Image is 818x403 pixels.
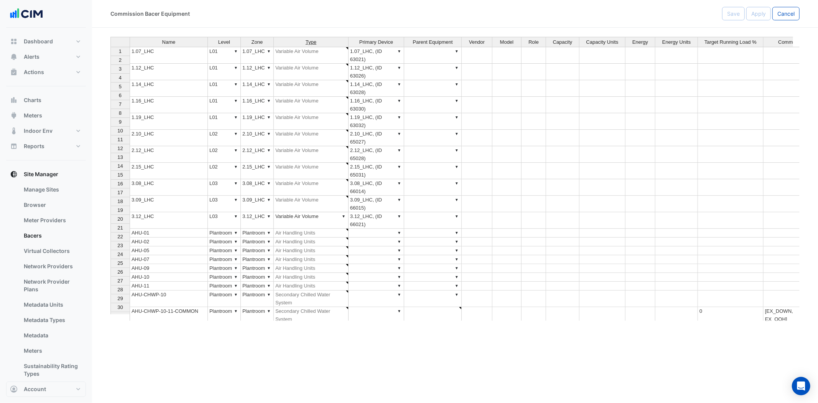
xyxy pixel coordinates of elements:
[241,238,274,246] td: Plantroom
[119,57,122,63] span: 2
[274,238,349,246] td: Air Handling Units
[274,47,349,64] td: Variable Air Volume
[241,163,274,179] td: 2.15_LHC
[396,264,402,272] div: ▼
[274,255,349,264] td: Air Handling Units
[218,40,230,45] span: Level
[454,47,460,55] div: ▼
[266,47,272,55] div: ▼
[454,246,460,254] div: ▼
[10,68,18,76] app-icon: Actions
[6,182,86,385] div: Site Manager
[266,64,272,72] div: ▼
[266,282,272,290] div: ▼
[117,313,123,319] span: 31
[241,179,274,196] td: 3.08_LHC
[266,264,272,272] div: ▼
[396,163,402,171] div: ▼
[454,196,460,204] div: ▼
[208,264,241,273] td: Plantroom
[208,113,241,130] td: L01
[208,229,241,238] td: Plantroom
[10,127,18,135] app-icon: Indoor Env
[208,238,241,246] td: Plantroom
[117,260,123,266] span: 25
[130,255,208,264] td: AHU-07
[130,212,208,229] td: 3.12_LHC
[241,97,274,113] td: 1.16_LHC
[10,112,18,119] app-icon: Meters
[413,40,453,45] span: Parent Equipment
[130,47,208,64] td: 1.07_LHC
[110,10,190,18] div: Commission Bacer Equipment
[349,179,404,196] td: 3.08_LHC, (ID 66014)
[117,163,123,169] span: 14
[18,182,86,197] a: Manage Sites
[208,64,241,80] td: L01
[274,196,349,212] td: Variable Air Volume
[274,282,349,291] td: Air Handling Units
[349,80,404,97] td: 1.14_LHC, (ID 63028)
[586,40,619,45] span: Capacity Units
[119,92,122,98] span: 6
[24,385,46,393] span: Account
[117,137,123,142] span: 11
[24,96,41,104] span: Charts
[274,80,349,97] td: Variable Air Volume
[208,273,241,282] td: Plantroom
[241,246,274,255] td: Plantroom
[454,282,460,290] div: ▼
[233,47,239,55] div: ▼
[553,40,573,45] span: Capacity
[117,251,123,257] span: 24
[454,97,460,105] div: ▼
[241,196,274,212] td: 3.09_LHC
[119,101,122,107] span: 7
[396,146,402,154] div: ▼
[10,96,18,104] app-icon: Charts
[233,196,239,204] div: ▼
[349,163,404,179] td: 2.15_LHC, (ID 65031)
[24,68,44,76] span: Actions
[24,112,42,119] span: Meters
[208,282,241,291] td: Plantroom
[500,40,514,45] span: Model
[117,181,123,187] span: 16
[18,274,86,297] a: Network Provider Plans
[528,40,539,45] span: Role
[130,264,208,273] td: AHU-09
[6,382,86,397] button: Account
[454,264,460,272] div: ▼
[119,66,122,72] span: 3
[241,130,274,146] td: 2.10_LHC
[252,40,263,45] span: Zone
[241,80,274,97] td: 1.14_LHC
[6,92,86,108] button: Charts
[233,291,239,299] div: ▼
[454,273,460,281] div: ▼
[241,113,274,130] td: 1.19_LHC
[24,142,44,150] span: Reports
[454,238,460,246] div: ▼
[130,307,208,324] td: AHU-CHWP-10-11-COMMON
[772,7,800,20] button: Cancel
[349,196,404,212] td: 3.09_LHC, (ID 66015)
[18,259,86,274] a: Network Providers
[24,170,58,178] span: Site Manager
[349,113,404,130] td: 1.19_LHC, (ID 63032)
[233,273,239,281] div: ▼
[359,40,393,45] span: Primary Device
[396,130,402,138] div: ▼
[10,170,18,178] app-icon: Site Manager
[241,146,274,163] td: 2.12_LHC
[208,179,241,196] td: L03
[208,196,241,212] td: L03
[119,48,122,54] span: 1
[208,163,241,179] td: L02
[18,343,86,358] a: Meters
[233,130,239,138] div: ▼
[274,246,349,255] td: Air Handling Units
[24,53,40,61] span: Alerts
[266,130,272,138] div: ▼
[266,291,272,299] div: ▼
